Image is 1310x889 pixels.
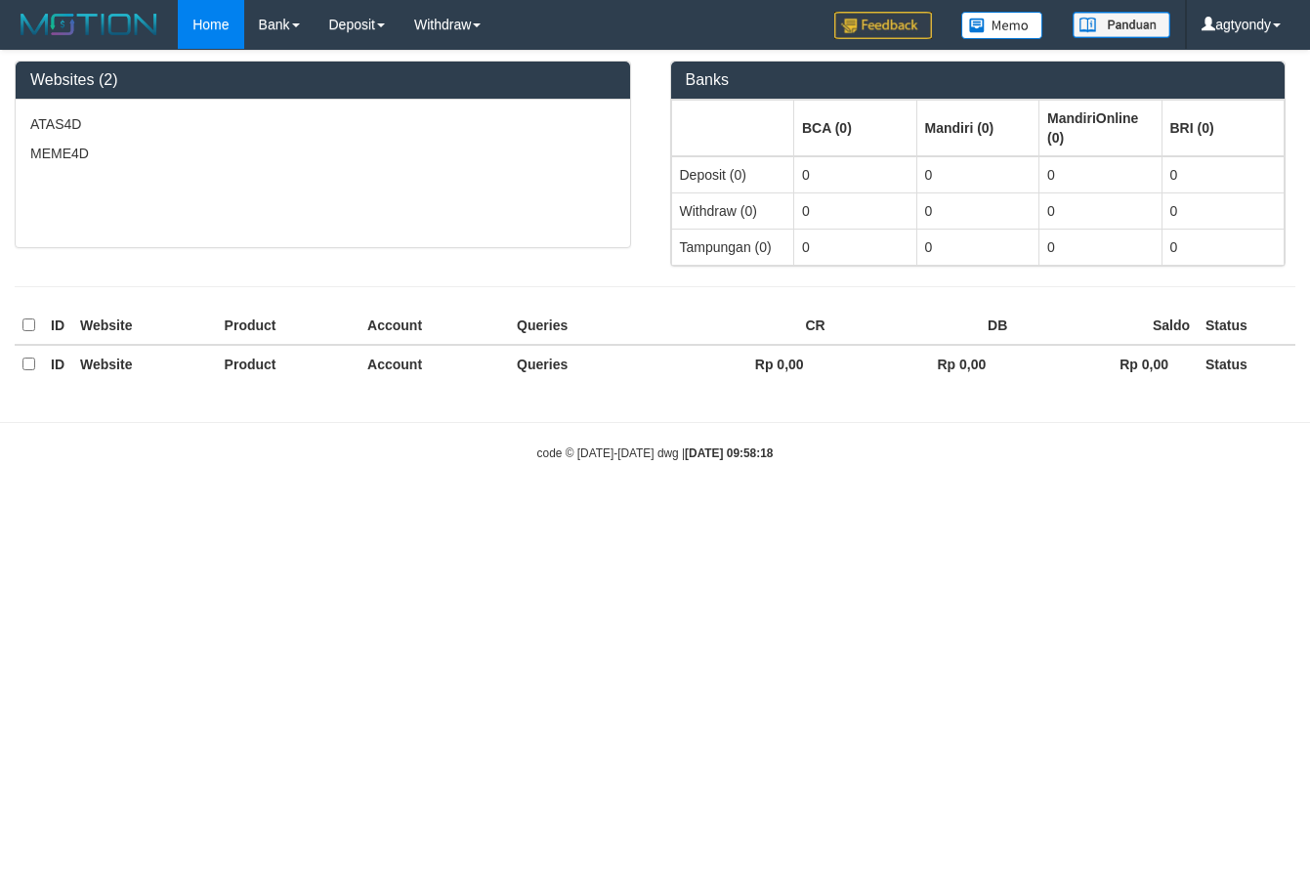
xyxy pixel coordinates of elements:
th: ID [43,345,72,383]
img: panduan.png [1073,12,1170,38]
th: Product [217,307,359,345]
td: 0 [794,192,917,229]
h3: Websites (2) [30,71,615,89]
th: Group: activate to sort column ascending [916,100,1039,156]
th: ID [43,307,72,345]
td: 0 [1162,156,1285,193]
td: Tampungan (0) [671,229,794,265]
th: Group: activate to sort column ascending [1162,100,1285,156]
td: 0 [1039,156,1162,193]
th: Rp 0,00 [1015,345,1198,383]
td: 0 [916,192,1039,229]
th: Rp 0,00 [833,345,1016,383]
th: DB [833,307,1016,345]
td: 0 [1039,229,1162,265]
img: MOTION_logo.png [15,10,163,39]
td: 0 [916,156,1039,193]
th: Rp 0,00 [651,345,833,383]
td: 0 [1039,192,1162,229]
h3: Banks [686,71,1271,89]
th: Saldo [1015,307,1198,345]
td: Deposit (0) [671,156,794,193]
th: Product [217,345,359,383]
td: 0 [794,156,917,193]
td: 0 [916,229,1039,265]
td: 0 [1162,229,1285,265]
img: Feedback.jpg [834,12,932,39]
th: Queries [509,345,651,383]
th: Group: activate to sort column ascending [794,100,917,156]
th: Group: activate to sort column ascending [1039,100,1162,156]
th: Account [359,345,509,383]
th: Status [1198,345,1295,383]
th: Queries [509,307,651,345]
strong: [DATE] 09:58:18 [685,446,773,460]
p: ATAS4D [30,114,615,134]
td: 0 [1162,192,1285,229]
p: MEME4D [30,144,615,163]
small: code © [DATE]-[DATE] dwg | [537,446,774,460]
td: 0 [794,229,917,265]
th: Website [72,307,217,345]
td: Withdraw (0) [671,192,794,229]
th: Status [1198,307,1295,345]
th: CR [651,307,833,345]
th: Website [72,345,217,383]
img: Button%20Memo.svg [961,12,1043,39]
th: Group: activate to sort column ascending [671,100,794,156]
th: Account [359,307,509,345]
